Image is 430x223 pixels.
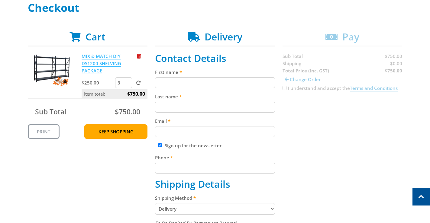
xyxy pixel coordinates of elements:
span: $750.00 [115,107,140,116]
span: Sub Total [35,107,66,116]
p: $250.00 [82,79,114,86]
label: Last name [155,93,275,100]
h2: Shipping Details [155,178,275,190]
h2: Contact Details [155,53,275,64]
label: Sign up for the newsletter [165,142,221,148]
span: Cart [86,30,105,43]
select: Please select a shipping method. [155,203,275,215]
input: Please enter your email address. [155,126,275,137]
span: $750.00 [127,89,145,98]
span: Delivery [205,30,242,43]
a: Keep Shopping [84,124,147,139]
label: First name [155,68,275,76]
p: Item total: [82,89,147,98]
input: Please enter your last name. [155,102,275,113]
input: Please enter your telephone number. [155,163,275,174]
label: Email [155,117,275,125]
label: Shipping Method [155,194,275,202]
input: Please enter your first name. [155,77,275,88]
img: MIX & MATCH DIY DS1200 SHELVING PACKAGE [34,53,70,89]
a: MIX & MATCH DIY DS1200 SHELVING PACKAGE [82,53,121,74]
h1: Checkout [28,2,403,14]
label: Phone [155,154,275,161]
a: Remove from cart [137,53,141,59]
a: Print [28,124,60,139]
